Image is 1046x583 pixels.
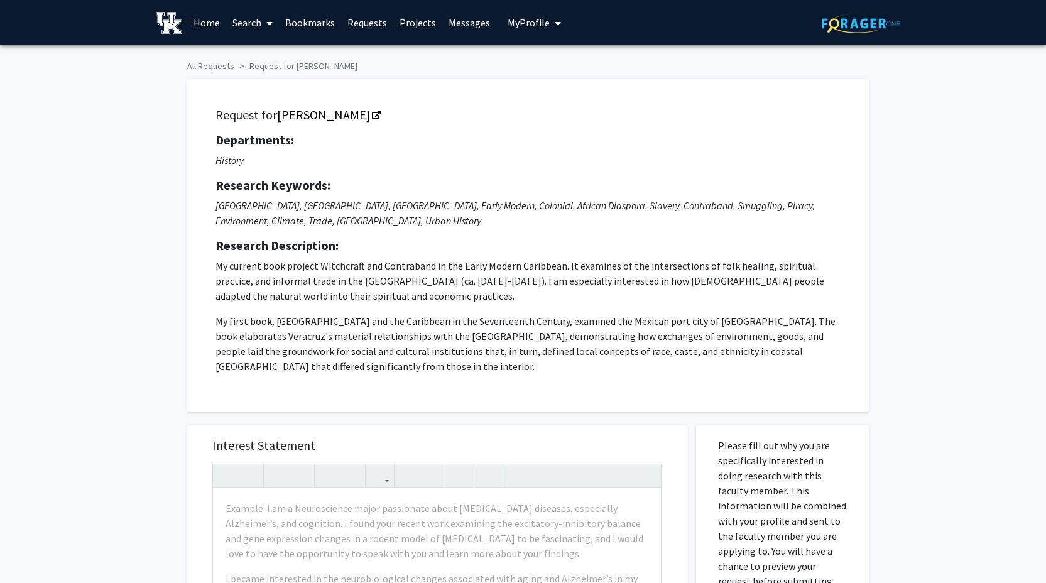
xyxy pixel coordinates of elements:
button: Superscript [318,464,340,486]
p: My first book, [GEOGRAPHIC_DATA] and the Caribbean in the Seventeenth Century, examined the Mexic... [215,313,841,374]
a: Bookmarks [279,1,341,45]
button: Undo (Ctrl + Z) [216,464,238,486]
button: Fullscreen [636,464,658,486]
li: Request for [PERSON_NAME] [234,60,357,73]
p: My current book project Witchcraft and Contraband in the Early Modern Caribbean. It examines of t... [215,258,841,303]
button: Insert horizontal rule [477,464,499,486]
a: Projects [393,1,442,45]
a: Messages [442,1,496,45]
a: Opens in a new tab [277,107,379,123]
button: Emphasis (Ctrl + I) [289,464,311,486]
button: Strong (Ctrl + B) [267,464,289,486]
strong: Research Keywords: [215,177,330,193]
ol: breadcrumb [187,55,859,73]
span: My Profile [508,16,550,29]
a: Requests [341,1,393,45]
a: Search [226,1,279,45]
a: All Requests [187,60,234,72]
button: Redo (Ctrl + Y) [238,464,260,486]
button: Unordered list [398,464,420,486]
img: ForagerOne Logo [822,14,900,33]
button: Ordered list [420,464,442,486]
a: Home [187,1,226,45]
p: Example: I am a Neuroscience major passionate about [MEDICAL_DATA] diseases, especially Alzheimer... [226,501,648,561]
button: Subscript [340,464,362,486]
img: University of Kentucky Logo [156,12,183,34]
strong: Research Description: [215,237,339,253]
iframe: Chat [9,526,53,574]
h5: Interest Statement [212,438,662,453]
strong: Departments: [215,132,294,148]
button: Link [369,464,391,486]
button: Remove format [449,464,471,486]
i: History [215,154,244,166]
h5: Request for [215,107,841,123]
i: [GEOGRAPHIC_DATA], [GEOGRAPHIC_DATA], [GEOGRAPHIC_DATA], Early Modern, Colonial, African Diaspora... [215,199,815,227]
